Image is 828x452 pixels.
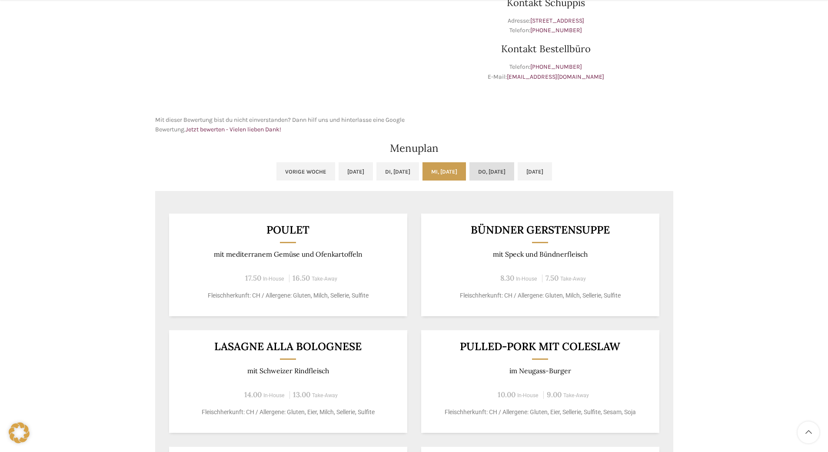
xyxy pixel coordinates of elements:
[245,273,261,283] span: 17.50
[339,162,373,181] a: [DATE]
[432,408,648,417] p: Fleischherkunft: CH / Allergene: Gluten, Eier, Sellerie, Sulfite, Sesam, Soja
[432,367,648,375] p: im Neugass-Burger
[180,341,396,352] h3: LASAGNE ALLA BOLOGNESE
[180,291,396,300] p: Fleischherkunft: CH / Allergene: Gluten, Milch, Sellerie, Sulfite
[293,273,310,283] span: 16.50
[180,250,396,258] p: mit mediterranem Gemüse und Ofenkartoffeln
[469,162,514,181] a: Do, [DATE]
[517,392,539,398] span: In-House
[244,390,262,399] span: 14.00
[530,63,582,70] a: [PHONE_NUMBER]
[186,126,281,133] a: Jetzt bewerten - Vielen lieben Dank!
[432,224,648,235] h3: Bündner Gerstensuppe
[312,392,338,398] span: Take-Away
[798,422,819,443] a: Scroll to top button
[419,62,673,82] p: Telefon: E-Mail:
[419,16,673,36] p: Adresse: Telefon:
[516,276,537,282] span: In-House
[432,291,648,300] p: Fleischherkunft: CH / Allergene: Gluten, Milch, Sellerie, Sulfite
[180,224,396,235] h3: Poulet
[155,115,410,135] p: Mit dieser Bewertung bist du nicht einverstanden? Dann hilf uns und hinterlasse eine Google Bewer...
[547,390,562,399] span: 9.00
[500,273,514,283] span: 8.30
[276,162,335,181] a: Vorige Woche
[530,27,582,34] a: [PHONE_NUMBER]
[432,341,648,352] h3: Pulled-Pork mit Coleslaw
[155,143,673,154] h2: Menuplan
[263,276,284,282] span: In-House
[507,73,604,80] a: [EMAIL_ADDRESS][DOMAIN_NAME]
[180,408,396,417] p: Fleischherkunft: CH / Allergene: Gluten, Eier, Milch, Sellerie, Sulfite
[293,390,310,399] span: 13.00
[498,390,515,399] span: 10.00
[563,392,589,398] span: Take-Away
[432,250,648,258] p: mit Speck und Bündnerfleisch
[530,17,584,24] a: [STREET_ADDRESS]
[263,392,285,398] span: In-House
[560,276,586,282] span: Take-Away
[422,162,466,181] a: Mi, [DATE]
[376,162,419,181] a: Di, [DATE]
[518,162,552,181] a: [DATE]
[545,273,559,283] span: 7.50
[180,367,396,375] p: mit Schweizer Rindfleisch
[312,276,337,282] span: Take-Away
[419,44,673,54] h3: Kontakt Bestellbüro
